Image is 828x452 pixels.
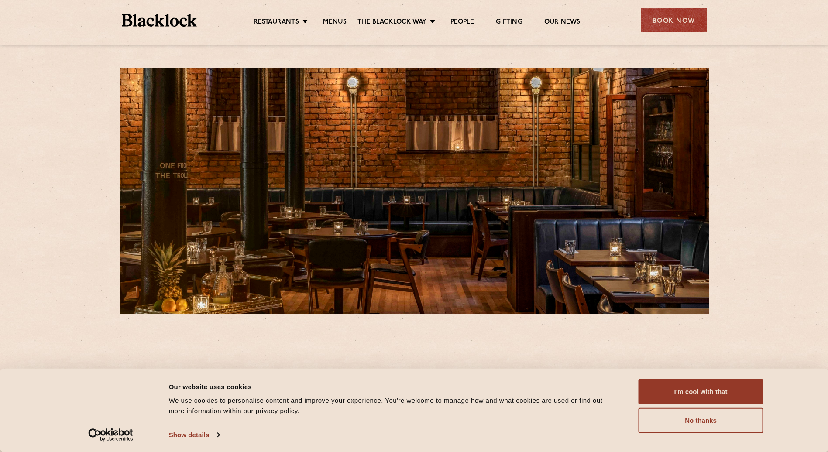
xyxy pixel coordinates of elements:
[639,379,763,404] button: I'm cool with that
[641,8,707,32] div: Book Now
[122,14,197,27] img: BL_Textured_Logo-footer-cropped.svg
[357,18,426,27] a: The Blacklock Way
[72,428,149,442] a: Usercentrics Cookiebot - opens in a new window
[169,428,220,442] a: Show details
[169,381,619,392] div: Our website uses cookies
[639,408,763,433] button: No thanks
[544,18,581,27] a: Our News
[450,18,474,27] a: People
[169,395,619,416] div: We use cookies to personalise content and improve your experience. You're welcome to manage how a...
[496,18,522,27] a: Gifting
[323,18,347,27] a: Menus
[254,18,299,27] a: Restaurants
